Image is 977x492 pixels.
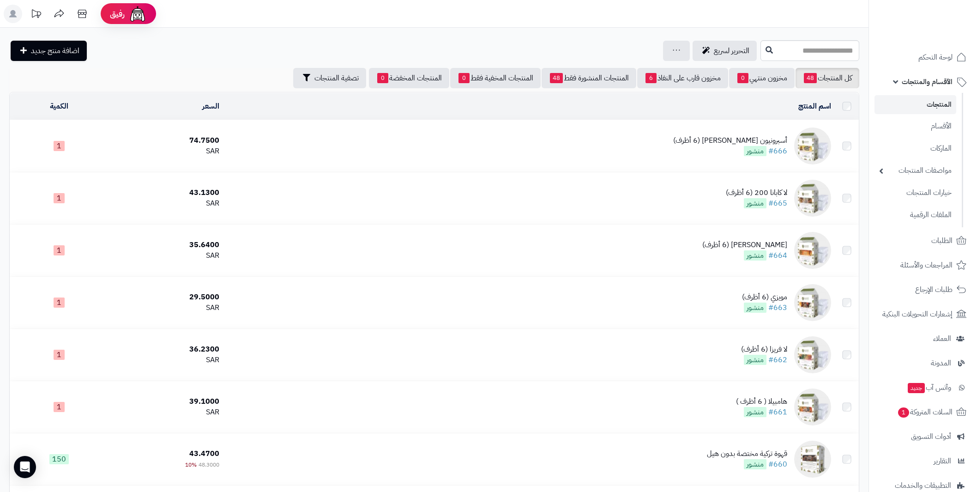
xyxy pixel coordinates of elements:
[882,308,953,321] span: إشعارات التحويلات البنكية
[450,68,541,88] a: المنتجات المخفية فقط0
[796,68,859,88] a: كل المنتجات48
[112,188,219,198] div: 43.1300
[54,141,65,151] span: 1
[110,8,125,19] span: رفيق
[768,302,787,313] a: #663
[874,352,971,374] a: المدونة
[874,205,956,225] a: الملفات الرقمية
[112,146,219,157] div: SAR
[915,283,953,296] span: طلبات الإرجاع
[54,350,65,360] span: 1
[907,381,951,394] span: وآتس آب
[768,354,787,365] a: #662
[112,292,219,303] div: 29.5000
[112,198,219,209] div: SAR
[742,292,787,303] div: مويزي (6 أظرف)
[911,430,951,443] span: أدوات التسويق
[794,336,831,373] img: لا فريزا (6 أظرف)
[768,407,787,418] a: #661
[550,73,563,83] span: 48
[112,344,219,355] div: 36.2300
[874,401,971,423] a: السلات المتروكة1
[737,73,748,83] span: 0
[458,73,470,83] span: 0
[369,68,449,88] a: المنتجات المخفضة0
[202,101,219,112] a: السعر
[874,230,971,252] a: الطلبات
[874,279,971,301] a: طلبات الإرجاع
[112,407,219,418] div: SAR
[54,298,65,308] span: 1
[931,234,953,247] span: الطلبات
[112,355,219,365] div: SAR
[794,389,831,425] img: هامبيلا ( 6 أظرف )
[897,406,953,419] span: السلات المتروكة
[933,332,951,345] span: العملاء
[874,254,971,276] a: المراجعات والأسئلة
[542,68,636,88] a: المنتجات المنشورة فقط48
[54,245,65,255] span: 1
[768,250,787,261] a: #664
[874,328,971,350] a: العملاء
[702,240,787,250] div: [PERSON_NAME] (6 أظرف)
[794,284,831,321] img: مويزي (6 أظرف)
[49,454,69,464] span: 150
[744,407,766,417] span: منشور
[794,441,831,478] img: قهوة تركية مختصة بدون هيل
[112,135,219,146] div: 74.7500
[673,135,787,146] div: أسبرونيون [PERSON_NAME] (6 أظرف)
[189,448,219,459] span: 43.4700
[112,240,219,250] div: 35.6400
[24,5,48,25] a: تحديثات المنصة
[895,479,951,492] span: التطبيقات والخدمات
[934,455,951,468] span: التقارير
[744,355,766,365] span: منشور
[314,73,359,84] span: تصفية المنتجات
[874,303,971,325] a: إشعارات التحويلات البنكية
[726,188,787,198] div: لا كابانا 200 (6 أظرف)
[31,45,79,56] span: اضافة منتج جديد
[645,73,657,83] span: 6
[908,383,925,393] span: جديد
[714,45,749,56] span: التحرير لسريع
[112,250,219,261] div: SAR
[874,116,956,136] a: الأقسام
[54,402,65,412] span: 1
[874,425,971,448] a: أدوات التسويق
[768,146,787,157] a: #666
[794,232,831,269] img: كيفي تينيا (6 أظرف)
[112,396,219,407] div: 39.1000
[794,180,831,217] img: لا كابانا 200 (6 أظرف)
[185,461,197,469] span: 10%
[874,46,971,68] a: لوحة التحكم
[874,450,971,472] a: التقارير
[112,303,219,313] div: SAR
[11,41,87,61] a: اضافة منتج جديد
[798,101,831,112] a: اسم المنتج
[918,51,953,64] span: لوحة التحكم
[874,139,956,158] a: الماركات
[707,449,787,459] div: قهوة تركية مختصة بدون هيل
[128,5,147,23] img: ai-face.png
[804,73,817,83] span: 48
[736,396,787,407] div: هامبيلا ( 6 أظرف )
[794,128,831,164] img: أسبرونيون باشن (6 أظرف)
[931,357,951,370] span: المدونة
[744,198,766,208] span: منشور
[744,250,766,261] span: منشور
[900,259,953,272] span: المراجعات والأسئلة
[377,73,388,83] span: 0
[54,193,65,203] span: 1
[898,407,909,418] span: 1
[693,41,757,61] a: التحرير لسريع
[199,461,219,469] span: 48.3000
[874,161,956,181] a: مواصفات المنتجات
[14,456,36,478] div: Open Intercom Messenger
[768,459,787,470] a: #660
[874,377,971,399] a: وآتس آبجديد
[50,101,68,112] a: الكمية
[744,146,766,156] span: منشور
[293,68,366,88] button: تصفية المنتجات
[744,303,766,313] span: منشور
[768,198,787,209] a: #665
